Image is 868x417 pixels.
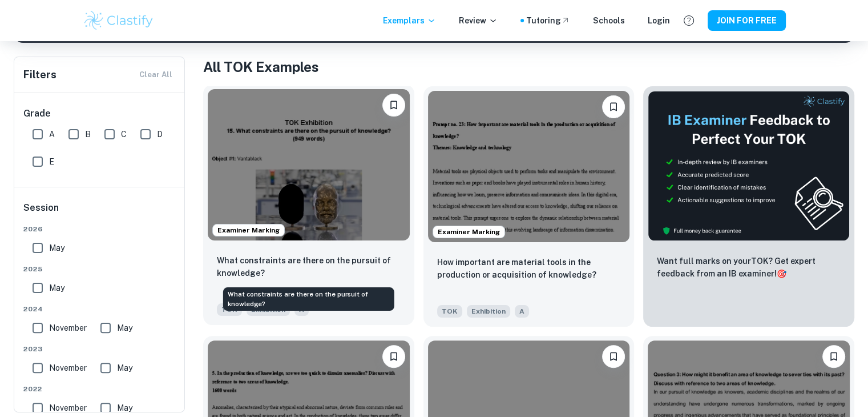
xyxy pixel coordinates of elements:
[23,201,176,224] h6: Session
[121,128,127,141] span: C
[777,269,786,278] span: 🎯
[23,107,176,121] h6: Grade
[49,128,55,141] span: A
[822,345,845,368] button: Please log in to bookmark exemplars
[213,225,284,235] span: Examiner Marking
[679,11,699,30] button: Help and Feedback
[117,402,132,414] span: May
[433,227,504,237] span: Examiner Marking
[593,14,625,27] a: Schools
[602,345,625,368] button: Please log in to bookmark exemplars
[437,305,462,318] span: TOK
[467,305,510,318] span: Exhibition
[23,384,176,394] span: 2022
[217,303,242,316] span: TOK
[203,57,854,77] h1: All TOK Examples
[49,242,64,254] span: May
[85,128,91,141] span: B
[157,128,163,141] span: D
[49,282,64,294] span: May
[383,14,436,27] p: Exemplars
[208,89,410,240] img: TOK Exhibition example thumbnail: What constraints are there on the pursui
[83,9,155,32] img: Clastify logo
[459,14,498,27] p: Review
[23,344,176,354] span: 2023
[423,86,635,327] a: Examiner MarkingPlease log in to bookmark exemplarsHow important are material tools in the produc...
[23,67,56,83] h6: Filters
[49,155,54,168] span: E
[657,255,841,280] p: Want full marks on your TOK ? Get expert feedback from an IB examiner!
[437,256,621,281] p: How important are material tools in the production or acquisition of knowledge?
[648,91,850,241] img: Thumbnail
[117,362,132,374] span: May
[515,305,529,318] span: A
[49,362,87,374] span: November
[49,402,87,414] span: November
[23,304,176,314] span: 2024
[648,14,670,27] a: Login
[23,224,176,234] span: 2026
[203,86,414,327] a: Examiner MarkingPlease log in to bookmark exemplarsWhat constraints are there on the pursuit of k...
[602,95,625,118] button: Please log in to bookmark exemplars
[23,264,176,274] span: 2025
[382,94,405,117] button: Please log in to bookmark exemplars
[643,86,854,327] a: ThumbnailWant full marks on yourTOK? Get expert feedback from an IB examiner!
[708,10,786,31] button: JOIN FOR FREE
[382,345,405,368] button: Please log in to bookmark exemplars
[223,287,394,311] div: What constraints are there on the pursuit of knowledge?
[49,322,87,334] span: November
[428,91,630,242] img: TOK Exhibition example thumbnail: How important are material tools in the
[217,254,401,279] p: What constraints are there on the pursuit of knowledge?
[117,322,132,334] span: May
[526,14,570,27] a: Tutoring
